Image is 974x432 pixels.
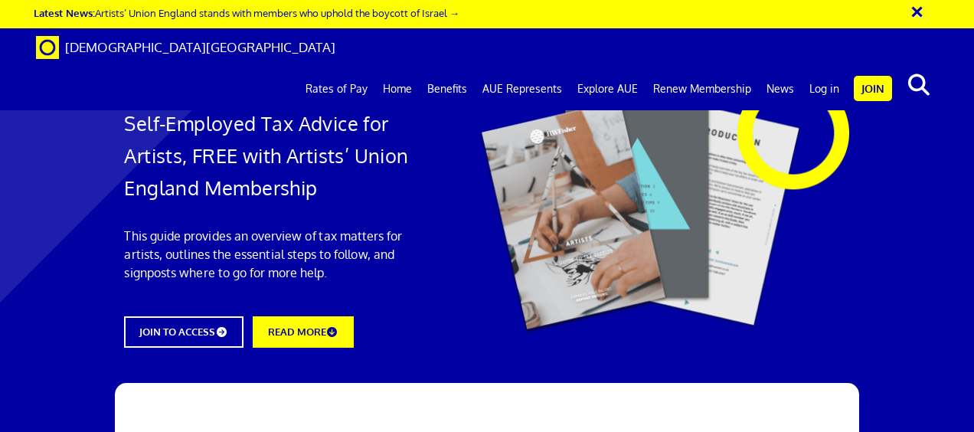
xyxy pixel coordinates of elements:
a: Explore AUE [570,70,646,108]
a: Home [375,70,420,108]
a: Log in [802,70,847,108]
a: Rates of Pay [298,70,375,108]
a: Brand [DEMOGRAPHIC_DATA][GEOGRAPHIC_DATA] [25,28,347,67]
p: This guide provides an overview of tax matters for artists, outlines the essential steps to follo... [124,227,413,282]
strong: Latest News: [34,6,95,19]
a: Benefits [420,70,475,108]
span: [DEMOGRAPHIC_DATA][GEOGRAPHIC_DATA] [65,39,335,55]
h1: Self-Employed Tax Advice for Artists, FREE with Artists’ Union England Membership [124,107,413,204]
a: Renew Membership [646,70,759,108]
a: Join [854,76,892,101]
a: JOIN TO ACCESS [124,316,243,348]
a: READ MORE [253,316,354,348]
a: Latest News:Artists’ Union England stands with members who uphold the boycott of Israel → [34,6,459,19]
a: News [759,70,802,108]
a: AUE Represents [475,70,570,108]
button: search [895,69,942,101]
